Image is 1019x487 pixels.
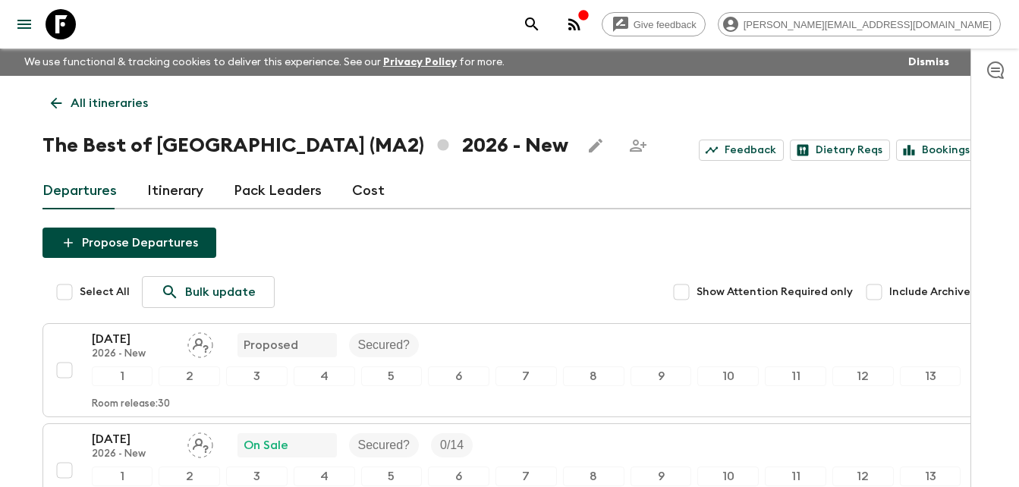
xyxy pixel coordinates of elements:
[42,228,216,258] button: Propose Departures
[159,467,220,486] div: 2
[187,337,213,349] span: Assign pack leader
[9,9,39,39] button: menu
[349,433,420,457] div: Secured?
[765,467,826,486] div: 11
[92,430,175,448] p: [DATE]
[294,467,355,486] div: 4
[185,283,256,301] p: Bulk update
[234,173,322,209] a: Pack Leaders
[625,19,705,30] span: Give feedback
[602,12,706,36] a: Give feedback
[92,398,170,410] p: Room release: 30
[244,436,288,454] p: On Sale
[147,173,203,209] a: Itinerary
[440,436,464,454] p: 0 / 14
[352,173,385,209] a: Cost
[42,323,977,417] button: [DATE]2026 - NewAssign pack leaderProposedSecured?12345678910111213Room release:30
[358,436,410,454] p: Secured?
[187,437,213,449] span: Assign pack leader
[428,366,489,386] div: 6
[361,366,423,386] div: 5
[832,467,894,486] div: 12
[42,88,156,118] a: All itineraries
[563,366,624,386] div: 8
[42,130,568,161] h1: The Best of [GEOGRAPHIC_DATA] (MA2) 2026 - New
[790,140,890,161] a: Dietary Reqs
[294,366,355,386] div: 4
[226,366,288,386] div: 3
[697,366,759,386] div: 10
[142,276,275,308] a: Bulk update
[631,467,692,486] div: 9
[900,366,961,386] div: 13
[383,57,457,68] a: Privacy Policy
[92,330,175,348] p: [DATE]
[904,52,953,73] button: Dismiss
[80,284,130,300] span: Select All
[92,448,175,460] p: 2026 - New
[517,9,547,39] button: search adventures
[244,336,298,354] p: Proposed
[71,94,148,112] p: All itineraries
[832,366,894,386] div: 12
[563,467,624,486] div: 8
[699,140,784,161] a: Feedback
[428,467,489,486] div: 6
[159,366,220,386] div: 2
[718,12,1001,36] div: [PERSON_NAME][EMAIL_ADDRESS][DOMAIN_NAME]
[889,284,977,300] span: Include Archived
[896,140,977,161] a: Bookings
[623,130,653,161] span: Share this itinerary
[349,333,420,357] div: Secured?
[358,336,410,354] p: Secured?
[580,130,611,161] button: Edit this itinerary
[631,366,692,386] div: 9
[92,348,175,360] p: 2026 - New
[92,366,153,386] div: 1
[495,366,557,386] div: 7
[42,173,117,209] a: Departures
[765,366,826,386] div: 11
[226,467,288,486] div: 3
[495,467,557,486] div: 7
[697,467,759,486] div: 10
[361,467,423,486] div: 5
[900,467,961,486] div: 13
[735,19,1000,30] span: [PERSON_NAME][EMAIL_ADDRESS][DOMAIN_NAME]
[18,49,511,76] p: We use functional & tracking cookies to deliver this experience. See our for more.
[697,284,853,300] span: Show Attention Required only
[92,467,153,486] div: 1
[431,433,473,457] div: Trip Fill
